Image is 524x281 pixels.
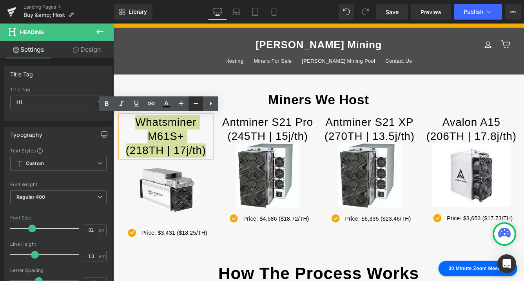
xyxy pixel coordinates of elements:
a: Preview [411,4,451,20]
a: Landing Pages [24,4,114,10]
div: Open Intercom Messenger [497,254,516,273]
div: Text Styles [10,147,107,154]
span: Preview [421,8,442,16]
span: em [99,254,105,259]
h1: Antminer S21 XP (270TH | 13.5j/th) [243,106,349,138]
h1: Whatsminer M61S+ [8,106,114,138]
strong: Miners We Host [179,80,296,96]
div: Letter Spacing [10,268,107,273]
p: Price: $3,431 ($18.25/TH) [33,237,109,247]
div: Typography [10,127,42,138]
p: Price: $3,653 ($17.73/TH) [385,220,461,230]
b: Regular 400 [16,194,45,200]
span: px [99,227,105,232]
span: Save [386,8,399,16]
ul: Primary [16,36,459,51]
div: Font Size [10,215,32,221]
a: [PERSON_NAME] Mining Pool [212,36,308,51]
h1: Antminer S21 Pro (245TH | 15j/th) [125,106,231,138]
div: Title Tag [10,67,33,78]
a: New Library [114,4,152,20]
span: Buy &amp; Host [24,12,65,18]
a: Laptop [227,4,246,20]
button: Redo [357,4,373,20]
div: Line Height [10,241,107,247]
button: Undo [339,4,354,20]
div: Title Tag [10,87,107,92]
a: Hosting [123,36,156,51]
span: Publish [464,9,483,15]
p: Price: $4,586 ($18.72/TH) [150,220,226,230]
button: Publish [454,4,502,20]
span: Heading [20,29,44,35]
b: H1 [16,99,22,105]
p: Price: $6,335 ($23.46/TH) [268,220,344,230]
a: Tablet [246,4,265,20]
button: More [505,4,521,20]
div: Font Weight [10,182,107,187]
span: Library [129,8,147,15]
a: Design [58,41,115,58]
a: Mobile [265,4,283,20]
a: Contact Us [308,36,351,51]
h1: Avalon A15 (206TH | 17.8j/th) [361,106,466,138]
a: Desktop [208,4,227,20]
a: [PERSON_NAME] Mining [164,16,310,32]
h1: (218TH | 17j/th) [8,138,114,155]
a: Miners For Sale [156,36,212,51]
b: Custom [26,160,44,167]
